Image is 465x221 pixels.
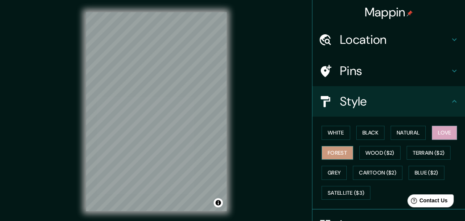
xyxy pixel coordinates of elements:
[312,56,465,86] div: Pins
[365,5,413,20] h4: Mappin
[322,126,350,140] button: White
[391,126,426,140] button: Natural
[409,166,444,180] button: Blue ($2)
[407,146,451,160] button: Terrain ($2)
[322,146,353,160] button: Forest
[359,146,401,160] button: Wood ($2)
[407,10,413,16] img: pin-icon.png
[214,198,223,207] button: Toggle attribution
[397,191,457,213] iframe: Help widget launcher
[356,126,385,140] button: Black
[86,12,227,211] canvas: Map
[312,86,465,117] div: Style
[322,166,347,180] button: Grey
[312,24,465,55] div: Location
[340,32,450,47] h4: Location
[340,63,450,78] h4: Pins
[322,186,370,200] button: Satellite ($3)
[353,166,402,180] button: Cartoon ($2)
[432,126,457,140] button: Love
[340,94,450,109] h4: Style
